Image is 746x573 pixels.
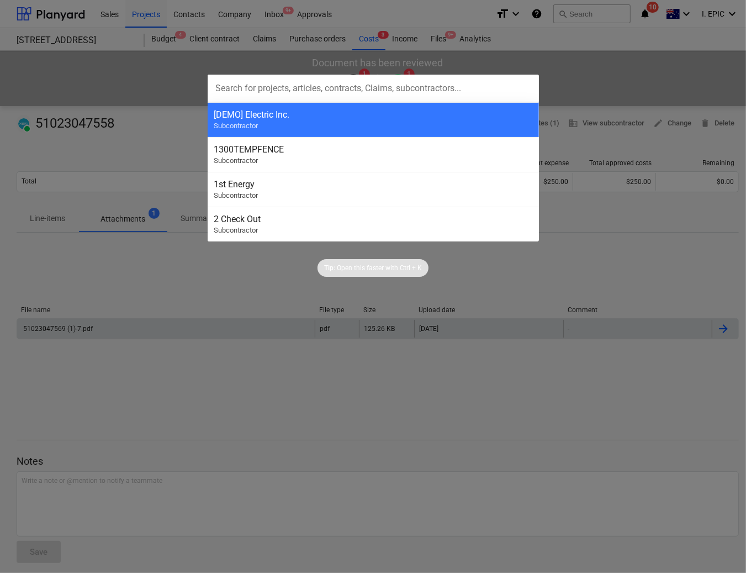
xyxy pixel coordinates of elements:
[214,191,258,199] span: Subcontractor
[214,179,532,190] div: 1st Energy
[208,75,539,102] input: Search for projects, articles, contracts, Claims, subcontractors...
[208,207,539,241] div: 2 Check OutSubcontractor
[214,226,258,234] span: Subcontractor
[400,264,422,273] p: Ctrl + K
[318,259,428,277] div: Tip:Open this faster withCtrl + K
[324,264,335,273] p: Tip:
[214,144,532,155] div: 1300TEMPFENCE
[208,102,539,137] div: [DEMO] Electric Inc.Subcontractor
[208,137,539,172] div: 1300TEMPFENCESubcontractor
[214,109,532,120] div: [DEMO] Electric Inc.
[214,214,532,224] div: 2 Check Out
[214,156,258,165] span: Subcontractor
[208,172,539,207] div: 1st EnergySubcontractor
[337,264,398,273] p: Open this faster with
[214,122,258,130] span: Subcontractor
